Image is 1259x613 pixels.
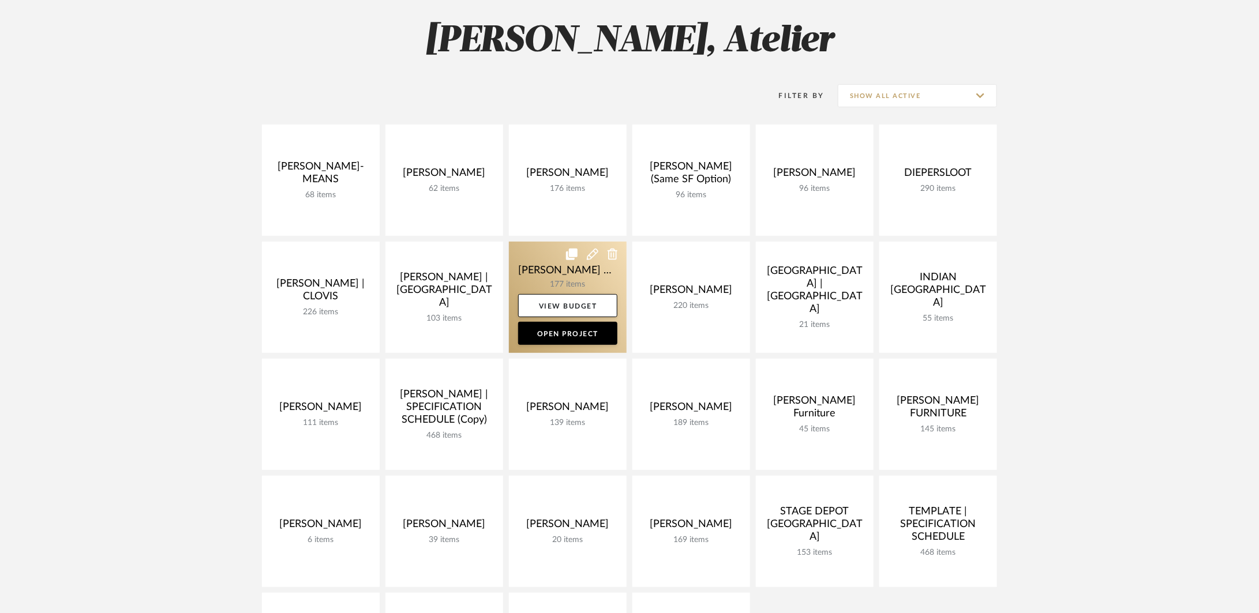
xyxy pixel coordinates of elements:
div: 468 items [889,548,988,558]
div: 103 items [395,314,494,324]
div: [PERSON_NAME] [642,518,741,535]
div: 55 items [889,314,988,324]
a: Open Project [518,322,617,345]
div: [PERSON_NAME] [518,401,617,418]
div: STAGE DEPOT [GEOGRAPHIC_DATA] [765,505,864,548]
div: 226 items [271,307,370,317]
div: [PERSON_NAME] Furniture [765,394,864,424]
div: 96 items [642,190,741,200]
div: [PERSON_NAME] | SPECIFICATION SCHEDULE (Copy) [395,388,494,431]
div: [PERSON_NAME] [395,518,494,535]
div: Filter By [764,90,825,101]
div: DIEPERSLOOT [889,167,988,184]
div: [PERSON_NAME] [518,167,617,184]
div: 39 items [395,535,494,545]
div: 62 items [395,184,494,194]
div: 153 items [765,548,864,558]
div: 139 items [518,418,617,428]
div: INDIAN [GEOGRAPHIC_DATA] [889,271,988,314]
h2: [PERSON_NAME], Atelier [214,20,1045,63]
div: [GEOGRAPHIC_DATA] | [GEOGRAPHIC_DATA] [765,265,864,320]
div: [PERSON_NAME] FURNITURE [889,394,988,424]
div: [PERSON_NAME] [271,401,370,418]
div: [PERSON_NAME] [271,518,370,535]
div: 68 items [271,190,370,200]
div: [PERSON_NAME] [642,401,741,418]
div: [PERSON_NAME] | [GEOGRAPHIC_DATA] [395,271,494,314]
div: 21 items [765,320,864,330]
div: 169 items [642,535,741,545]
div: 145 items [889,424,988,434]
div: [PERSON_NAME] (Same SF Option) [642,160,741,190]
a: View Budget [518,294,617,317]
div: 45 items [765,424,864,434]
div: [PERSON_NAME] [765,167,864,184]
div: 176 items [518,184,617,194]
div: TEMPLATE | SPECIFICATION SCHEDULE [889,505,988,548]
div: [PERSON_NAME]-MEANS [271,160,370,190]
div: 6 items [271,535,370,545]
div: [PERSON_NAME] [395,167,494,184]
div: 189 items [642,418,741,428]
div: 468 items [395,431,494,441]
div: 111 items [271,418,370,428]
div: 220 items [642,301,741,311]
div: 96 items [765,184,864,194]
div: 290 items [889,184,988,194]
div: 20 items [518,535,617,545]
div: [PERSON_NAME] | CLOVIS [271,277,370,307]
div: [PERSON_NAME] [642,284,741,301]
div: [PERSON_NAME] [518,518,617,535]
